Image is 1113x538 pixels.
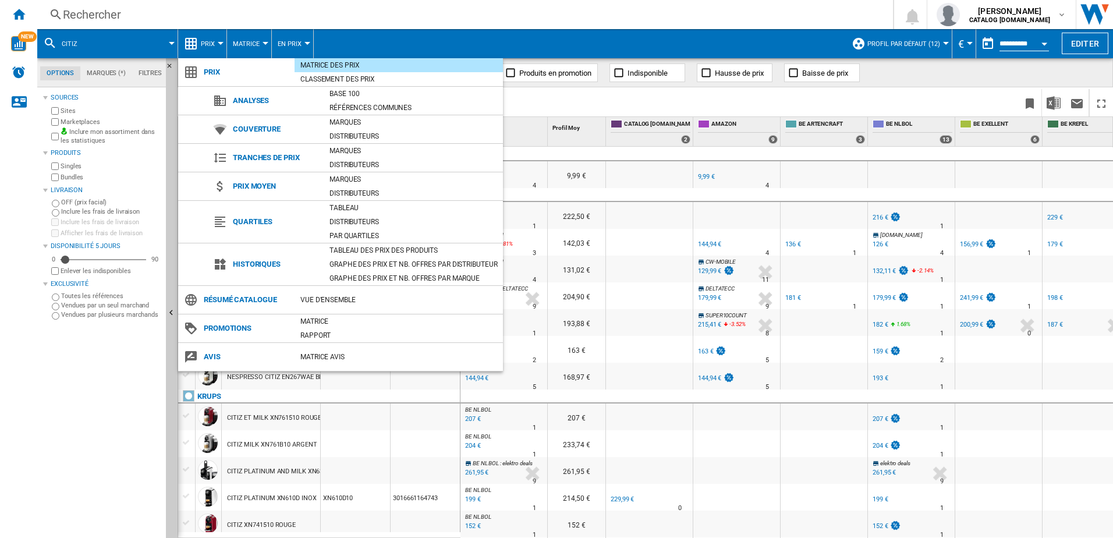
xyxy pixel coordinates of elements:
div: Matrice des prix [295,59,503,71]
div: Distributeurs [324,130,503,142]
div: Vue d'ensemble [295,294,503,306]
span: Avis [198,349,295,365]
div: Matrice AVIS [295,351,503,363]
div: Marques [324,145,503,157]
div: Marques [324,116,503,128]
div: Distributeurs [324,216,503,228]
span: Résumé catalogue [198,292,295,308]
span: Historiques [227,256,324,272]
div: Graphe des prix et nb. offres par distributeur [324,259,503,270]
div: Rapport [295,330,503,341]
span: Couverture [227,121,324,137]
div: Tableau des prix des produits [324,245,503,256]
div: Marques [324,174,503,185]
div: Tableau [324,202,503,214]
div: Base 100 [324,88,503,100]
span: Quartiles [227,214,324,230]
div: Distributeurs [324,159,503,171]
div: Classement des prix [295,73,503,85]
div: Matrice [295,316,503,327]
div: Distributeurs [324,187,503,199]
div: Par quartiles [324,230,503,242]
div: Graphe des prix et nb. offres par marque [324,272,503,284]
span: Analyses [227,93,324,109]
span: Promotions [198,320,295,337]
span: Prix [198,64,295,80]
span: Prix moyen [227,178,324,194]
span: Tranches de prix [227,150,324,166]
div: Références communes [324,102,503,114]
